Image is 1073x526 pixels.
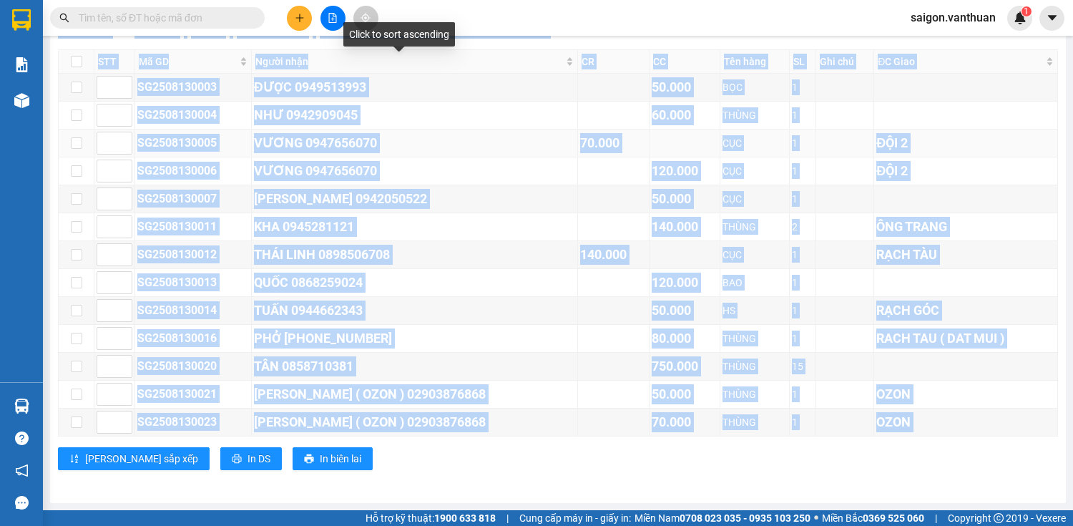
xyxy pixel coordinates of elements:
span: Hỗ trợ kỹ thuật: [366,510,496,526]
div: 1 [792,414,813,430]
span: In biên lai [320,451,361,467]
div: [PERSON_NAME] ( OZON ) 02903876868 [254,412,576,432]
div: NHƯ 0942909045 [254,105,576,125]
div: 1 [792,79,813,95]
div: ĐỘI 2 [876,161,1055,181]
div: [PERSON_NAME] ( OZON ) 02903876868 [254,384,576,404]
span: search [59,13,69,23]
button: printerIn DS [220,447,282,470]
td: SG2508130004 [135,102,252,130]
div: SG2508130005 [137,134,249,152]
div: THÙNG [722,414,787,430]
td: SG2508130007 [135,185,252,213]
td: SG2508130011 [135,213,252,241]
div: SG2508130006 [137,162,249,180]
span: sort-ascending [69,454,79,465]
div: OZON [876,384,1055,404]
div: SG2508130023 [137,413,249,431]
div: VƯƠNG 0947656070 [254,161,576,181]
div: 50.000 [652,77,717,97]
div: 1 [792,303,813,318]
button: sort-ascending[PERSON_NAME] sắp xếp [58,447,210,470]
span: In DS [248,451,270,467]
div: ÔNG TRANG [876,217,1055,237]
div: 140.000 [580,245,646,265]
div: 750.000 [652,356,717,376]
div: CỤC [722,135,787,151]
span: message [15,496,29,510]
div: 1 [792,247,813,263]
span: Mã GD [139,54,237,69]
td: SG2508130014 [135,297,252,325]
div: SG2508130014 [137,301,249,319]
div: SG2508130012 [137,245,249,263]
div: 2 [792,219,813,235]
span: | [506,510,509,526]
td: SG2508130005 [135,130,252,157]
div: SG2508130021 [137,385,249,403]
div: 60.000 [652,105,717,125]
span: aim [361,13,371,23]
button: plus [287,6,312,31]
button: aim [353,6,378,31]
div: 50.000 [652,384,717,404]
div: THÙNG [722,107,787,123]
div: KHA 0945281121 [254,217,576,237]
div: THÙNG [722,219,787,235]
div: CỤC [722,191,787,207]
input: Tìm tên, số ĐT hoặc mã đơn [79,10,248,26]
div: 70.000 [580,133,646,153]
div: 1 [792,163,813,179]
div: SG2508130011 [137,218,249,235]
span: Cung cấp máy in - giấy in: [519,510,631,526]
span: printer [304,454,314,465]
span: saigon.vanthuan [899,9,1007,26]
div: RẠCH TÀU [876,245,1055,265]
div: 120.000 [652,161,717,181]
div: Click to sort ascending [343,22,455,47]
span: Người nhận [255,54,564,69]
div: CỤC [722,163,787,179]
div: THÙNG [722,359,787,374]
strong: 0369 525 060 [863,512,924,524]
span: question-circle [15,432,29,445]
th: STT [94,50,135,74]
span: Miền Bắc [822,510,924,526]
div: 1 [792,135,813,151]
div: VƯƠNG 0947656070 [254,133,576,153]
div: BỌC [722,79,787,95]
span: printer [232,454,242,465]
button: printerIn biên lai [293,447,373,470]
div: 70.000 [652,412,717,432]
th: Tên hàng [720,50,790,74]
div: QUỐC 0868259024 [254,273,576,293]
div: SG2508130004 [137,106,249,124]
div: TÂN 0858710381 [254,356,576,376]
div: 1 [792,191,813,207]
span: ĐC Giao [878,54,1043,69]
td: SG2508130006 [135,157,252,185]
div: 80.000 [652,328,717,349]
img: solution-icon [14,57,29,72]
span: plus [295,13,305,23]
th: SL [790,50,816,74]
div: 15 [792,359,813,374]
th: CC [650,50,720,74]
td: SG2508130016 [135,325,252,353]
strong: 1900 633 818 [434,512,496,524]
img: warehouse-icon [14,93,29,108]
td: SG2508130021 [135,381,252,409]
div: 120.000 [652,273,717,293]
div: BAO [722,275,787,291]
div: [PERSON_NAME] 0942050522 [254,189,576,209]
div: TUẤN 0944662343 [254,301,576,321]
div: 140.000 [652,217,717,237]
div: 1 [792,107,813,123]
span: file-add [328,13,338,23]
span: caret-down [1046,11,1059,24]
td: SG2508130003 [135,74,252,102]
td: SG2508130020 [135,353,252,381]
img: warehouse-icon [14,399,29,414]
div: SG2508130013 [137,273,249,291]
div: THÙNG [722,331,787,346]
